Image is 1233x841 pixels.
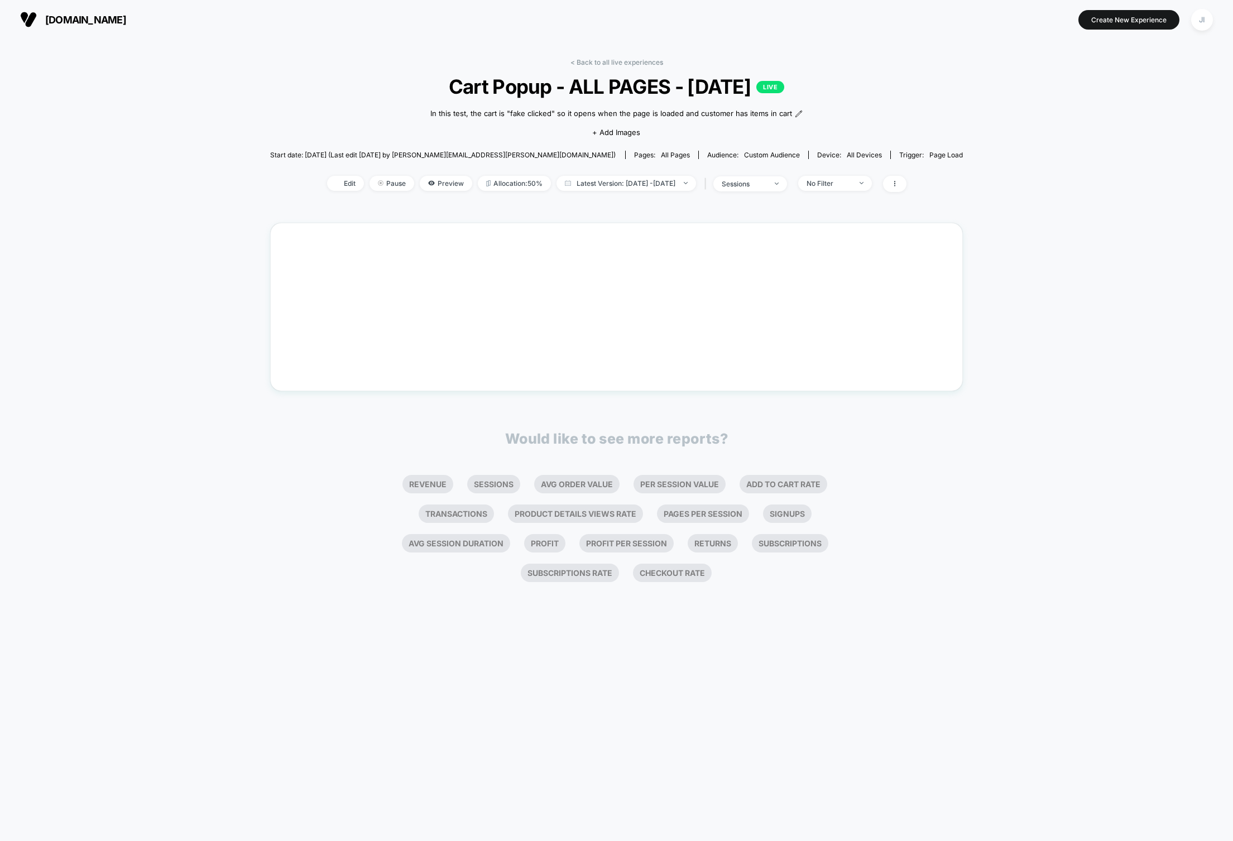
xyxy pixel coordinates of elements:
img: calendar [565,180,571,186]
span: + Add Images [592,128,640,137]
span: Preview [420,176,472,191]
li: Pages Per Session [657,504,749,523]
li: Profit [524,534,565,552]
span: all devices [847,151,882,159]
li: Signups [763,504,812,523]
span: [DOMAIN_NAME] [45,14,126,26]
span: Cart Popup - ALL PAGES - [DATE] [305,75,928,98]
p: Would like to see more reports? [505,430,728,447]
div: Trigger: [899,151,963,159]
div: sessions [722,180,766,188]
div: No Filter [807,179,851,188]
img: end [860,182,863,184]
li: Add To Cart Rate [740,475,827,493]
img: end [684,182,688,184]
a: < Back to all live experiences [570,58,663,66]
button: Create New Experience [1078,10,1179,30]
li: Revenue [402,475,453,493]
li: Profit Per Session [579,534,674,552]
div: Pages: [634,151,690,159]
span: Page Load [929,151,963,159]
li: Returns [688,534,738,552]
li: Product Details Views Rate [508,504,643,523]
div: JI [1191,9,1213,31]
li: Avg Order Value [534,475,620,493]
span: Start date: [DATE] (Last edit [DATE] by [PERSON_NAME][EMAIL_ADDRESS][PERSON_NAME][DOMAIN_NAME]) [270,151,616,159]
span: Allocation: 50% [478,176,551,191]
li: Subscriptions [752,534,828,552]
span: Pause [370,176,414,191]
img: end [775,182,779,185]
li: Sessions [467,475,520,493]
span: In this test, the cart is "fake clicked" so it opens when the page is loaded and customer has ite... [430,108,792,119]
button: JI [1188,8,1216,31]
span: Edit [327,176,364,191]
li: Per Session Value [634,475,726,493]
p: LIVE [756,81,784,93]
li: Checkout Rate [633,564,712,582]
span: Device: [808,151,890,159]
span: | [702,176,713,192]
span: Custom Audience [744,151,800,159]
img: rebalance [486,180,491,186]
span: Latest Version: [DATE] - [DATE] [556,176,696,191]
div: Audience: [707,151,800,159]
img: Visually logo [20,11,37,28]
li: Subscriptions Rate [521,564,619,582]
img: end [378,180,383,186]
button: [DOMAIN_NAME] [17,11,129,28]
li: Transactions [419,504,494,523]
span: all pages [661,151,690,159]
li: Avg Session Duration [402,534,510,552]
